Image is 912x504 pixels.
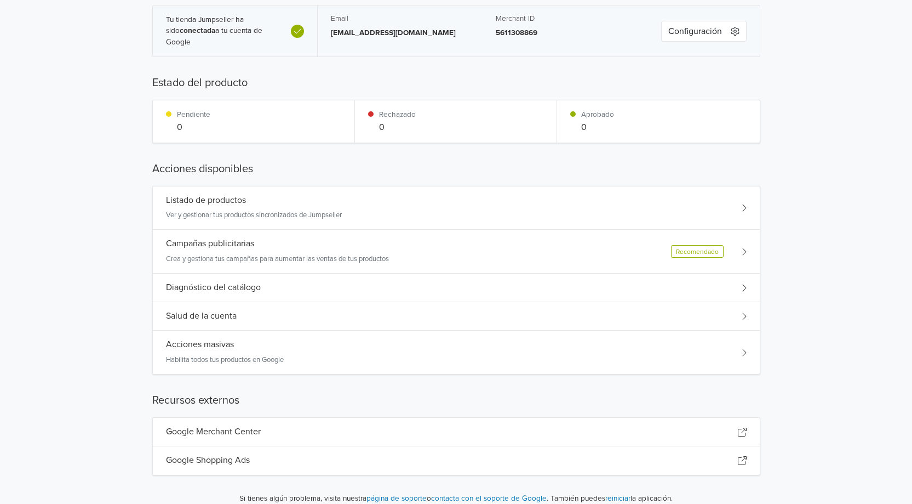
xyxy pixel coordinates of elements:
[166,427,261,437] h5: Google Merchant Center
[671,245,724,258] div: Recomendado
[153,230,760,274] div: Campañas publicitariasCrea y gestiona tus campañas para aumentar las ventas de tus productosRecom...
[166,311,237,321] h5: Salud de la cuenta
[355,100,557,142] div: Rechazado0
[166,339,234,350] h5: Acciones masivas
[331,27,469,38] p: [EMAIL_ADDRESS][DOMAIN_NAME]
[153,331,760,374] div: Acciones masivasHabilita todos tus productos en Google
[166,455,250,466] h5: Google Shopping Ads
[153,418,760,446] div: Google Merchant Center
[166,282,261,293] h5: Diagnóstico del catálogo
[153,186,760,230] div: Listado de productosVer y gestionar tus productos sincronizados de Jumpseller
[166,355,284,366] p: Habilita todos tus productos en Google
[153,302,760,331] div: Salud de la cuenta
[581,109,614,120] p: Aprobado
[166,239,254,249] h5: Campañas publicitarias
[153,274,760,302] div: Diagnóstico del catálogo
[496,14,634,23] h5: Merchant ID
[166,210,342,221] p: Ver y gestionar tus productos sincronizados de Jumpseller
[166,195,246,206] h5: Listado de productos
[177,109,210,120] p: Pendiente
[152,493,760,504] span: Si tienes algún problema, visita nuestra o . También puedes la aplicación.
[431,494,547,503] a: contacta con el soporte de Google
[152,75,760,91] h5: Estado del producto
[166,254,389,265] p: Crea y gestiona tus campañas para aumentar las ventas de tus productos
[496,27,634,38] p: 5611308869
[331,14,469,23] h5: Email
[152,161,760,177] h5: Acciones disponibles
[605,494,630,503] a: reiniciar
[379,109,416,120] p: Rechazado
[180,26,215,35] b: conectada
[557,100,759,142] div: Aprobado0
[153,100,355,142] div: Pendiente0
[177,121,210,134] p: 0
[166,14,276,48] p: Tu tienda Jumpseller ha sido a tu cuenta de Google
[366,494,427,503] a: página de soporte
[661,21,747,42] button: Configuración
[379,121,416,134] p: 0
[581,121,614,134] p: 0
[152,392,760,409] h5: Recursos externos
[153,446,760,474] div: Google Shopping Ads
